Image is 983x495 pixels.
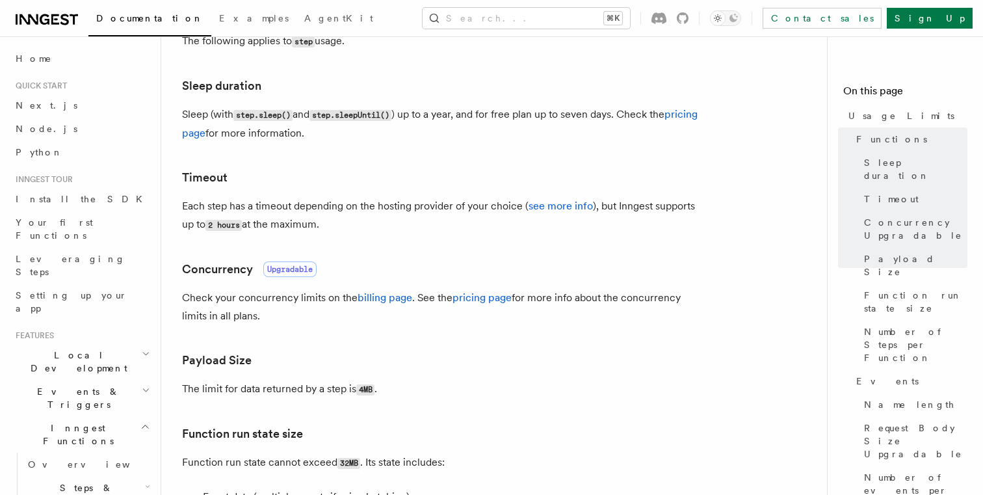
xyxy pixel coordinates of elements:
[887,8,973,29] a: Sign Up
[96,13,203,23] span: Documentation
[182,77,261,95] a: Sleep duration
[864,289,967,315] span: Function run state size
[182,351,252,369] a: Payload Size
[851,127,967,151] a: Functions
[859,416,967,466] a: Request Body Size Upgradable
[292,36,315,47] code: step
[848,109,954,122] span: Usage Limits
[16,290,127,314] span: Setting up your app
[859,393,967,416] a: Name length
[182,197,702,234] p: Each step has a timeout depending on the hosting provider of your choice ( ), but Inngest support...
[423,8,630,29] button: Search...⌘K
[864,325,967,364] span: Number of Steps per Function
[211,4,296,35] a: Examples
[356,384,374,395] code: 4MB
[10,174,73,185] span: Inngest tour
[182,453,702,472] p: Function run state cannot exceed . Its state includes:
[16,124,77,134] span: Node.js
[10,330,54,341] span: Features
[182,260,317,278] a: ConcurrencyUpgradable
[358,291,412,304] a: billing page
[864,156,967,182] span: Sleep duration
[10,140,153,164] a: Python
[864,216,967,242] span: Concurrency Upgradable
[843,83,967,104] h4: On this page
[856,133,927,146] span: Functions
[182,32,702,51] p: The following applies to usage.
[763,8,882,29] a: Contact sales
[16,147,63,157] span: Python
[10,117,153,140] a: Node.js
[337,458,360,469] code: 32MB
[10,385,142,411] span: Events & Triggers
[864,193,919,206] span: Timeout
[309,110,391,121] code: step.sleepUntil()
[182,380,702,399] p: The limit for data returned by a step is .
[10,47,153,70] a: Home
[296,4,381,35] a: AgentKit
[28,459,162,470] span: Overview
[205,220,242,231] code: 2 hours
[182,168,228,187] a: Timeout
[16,100,77,111] span: Next.js
[16,254,125,277] span: Leveraging Steps
[233,110,293,121] code: step.sleep()
[16,194,150,204] span: Install the SDK
[856,375,919,388] span: Events
[16,52,52,65] span: Home
[88,4,211,36] a: Documentation
[10,94,153,117] a: Next.js
[10,81,67,91] span: Quick start
[859,284,967,320] a: Function run state size
[851,369,967,393] a: Events
[864,398,955,411] span: Name length
[452,291,512,304] a: pricing page
[304,13,373,23] span: AgentKit
[843,104,967,127] a: Usage Limits
[182,289,702,325] p: Check your concurrency limits on the . See the for more info about the concurrency limits in all ...
[10,380,153,416] button: Events & Triggers
[710,10,741,26] button: Toggle dark mode
[10,211,153,247] a: Your first Functions
[864,421,967,461] span: Request Body Size Upgradable
[219,13,289,23] span: Examples
[182,105,702,142] p: Sleep (with and ) up to a year, and for free plan up to seven days. Check the for more information.
[16,217,93,241] span: Your first Functions
[23,453,153,476] a: Overview
[859,187,967,211] a: Timeout
[10,343,153,380] button: Local Development
[10,284,153,320] a: Setting up your app
[182,425,303,443] a: Function run state size
[10,247,153,284] a: Leveraging Steps
[10,349,142,375] span: Local Development
[529,200,593,212] a: see more info
[859,151,967,187] a: Sleep duration
[10,421,140,448] span: Inngest Functions
[859,247,967,284] a: Payload Size
[263,261,317,277] span: Upgradable
[604,12,622,25] kbd: ⌘K
[859,211,967,247] a: Concurrency Upgradable
[859,320,967,369] a: Number of Steps per Function
[10,187,153,211] a: Install the SDK
[864,252,967,278] span: Payload Size
[10,416,153,453] button: Inngest Functions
